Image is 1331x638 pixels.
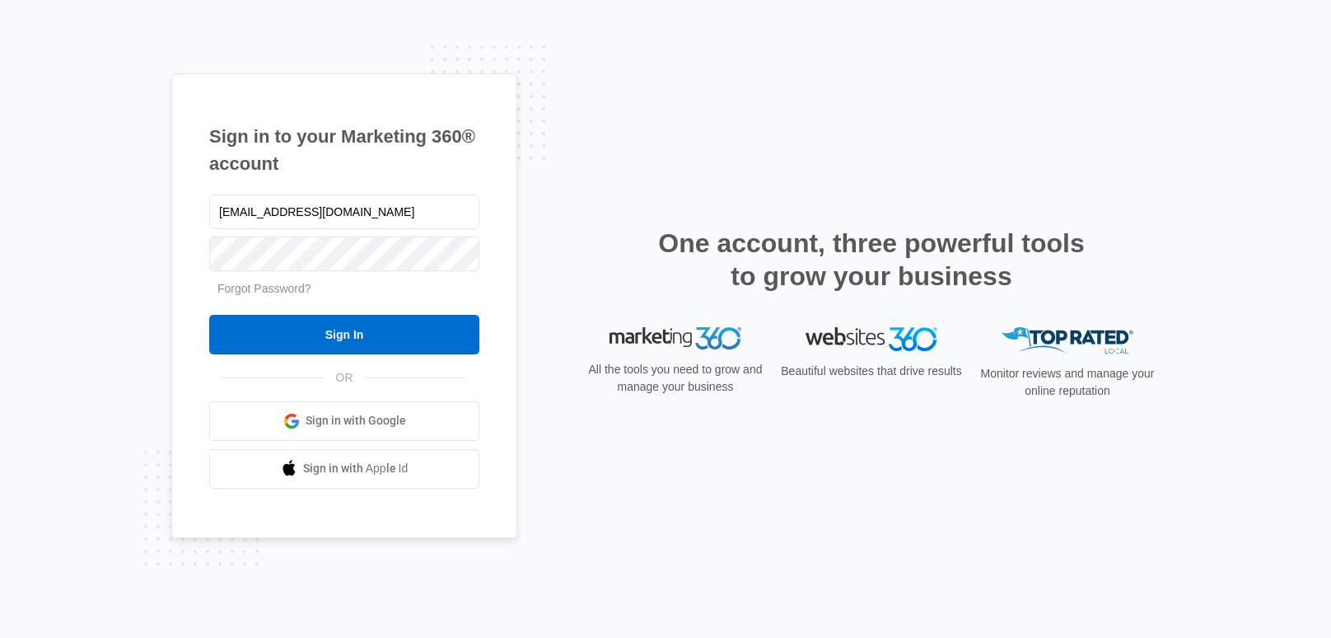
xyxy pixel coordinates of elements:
input: Sign In [209,315,479,354]
h1: Sign in to your Marketing 360® account [209,123,479,177]
span: Sign in with Google [306,412,406,429]
a: Sign in with Apple Id [209,449,479,489]
p: All the tools you need to grow and manage your business [583,361,768,396]
h2: One account, three powerful tools to grow your business [653,227,1090,293]
img: Marketing 360 [609,327,741,350]
p: Beautiful websites that drive results [779,363,964,380]
a: Forgot Password? [217,282,311,295]
img: Websites 360 [806,327,937,351]
span: OR [325,369,365,387]
input: Email [209,195,479,229]
a: Sign in with Google [209,401,479,441]
img: Top Rated Local [1002,327,1133,354]
span: Sign in with Apple Id [303,460,409,477]
p: Monitor reviews and manage your online reputation [975,365,1160,400]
